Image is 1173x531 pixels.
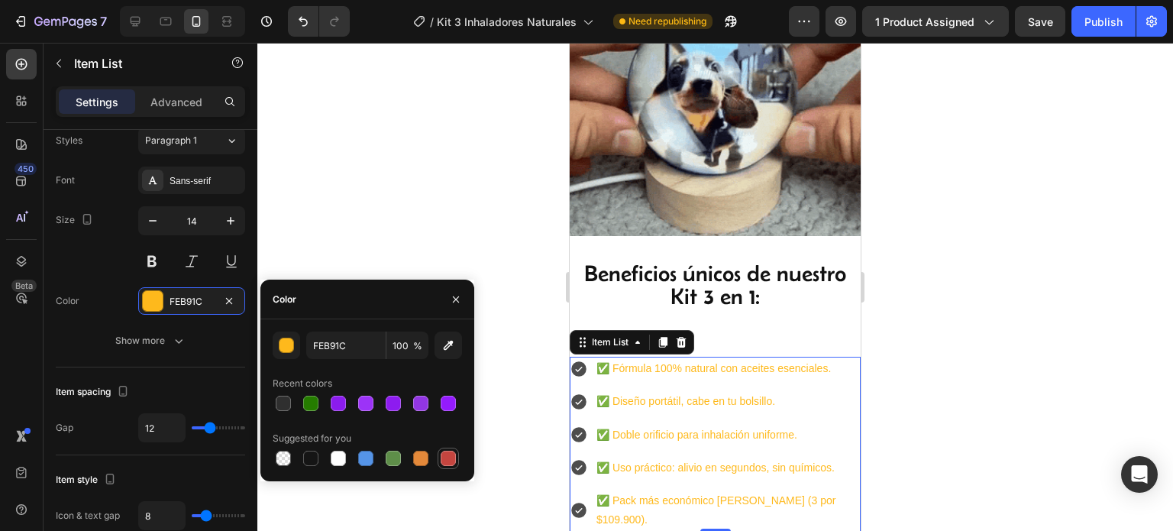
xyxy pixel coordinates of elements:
[629,15,706,28] span: Need republishing
[273,377,332,390] div: Recent colors
[273,293,296,306] div: Color
[1084,14,1123,30] div: Publish
[56,421,73,435] div: Gap
[56,294,79,308] div: Color
[862,6,1009,37] button: 1 product assigned
[24,446,291,489] div: Rich Text Editor. Editing area: main
[570,43,861,531] iframe: Design area
[273,432,351,445] div: Suggested for you
[1121,456,1158,493] div: Open Intercom Messenger
[56,470,119,491] div: Item style
[306,332,386,359] input: Eg: FFFFFF
[139,414,185,442] input: Auto
[56,210,96,231] div: Size
[15,163,37,175] div: 450
[11,280,37,292] div: Beta
[6,6,114,37] button: 7
[74,54,204,73] p: Item List
[170,295,214,309] div: FEB91C
[115,333,186,348] div: Show more
[100,12,107,31] p: 7
[56,134,82,147] div: Styles
[1071,6,1136,37] button: Publish
[170,174,241,188] div: Sans-serif
[150,94,202,110] p: Advanced
[437,14,577,30] span: Kit 3 Inhaladores Naturales
[413,339,422,353] span: %
[56,327,245,355] button: Show more
[76,94,118,110] p: Settings
[145,134,197,147] span: Paragraph 1
[56,382,132,403] div: Item spacing
[1028,15,1053,28] span: Save
[56,509,120,523] div: Icon & text gap
[19,293,62,306] div: Item List
[27,448,289,487] p: ✅ Pack más económico [PERSON_NAME] (3 por $109.900).
[56,173,75,187] div: Font
[875,14,974,30] span: 1 product assigned
[430,14,434,30] span: /
[1015,6,1065,37] button: Save
[139,502,185,529] input: Auto
[288,6,350,37] div: Undo/Redo
[138,127,245,154] button: Paragraph 1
